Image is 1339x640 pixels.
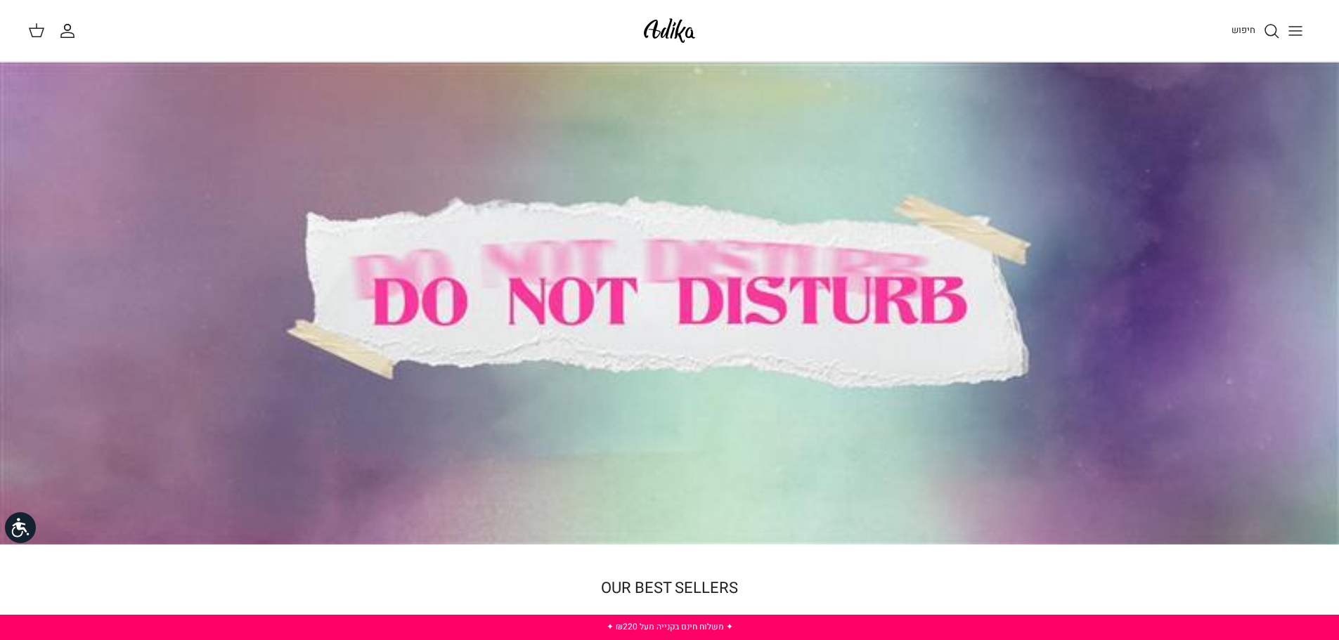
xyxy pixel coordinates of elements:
[607,620,733,633] a: ✦ משלוח חינם בקנייה מעל ₪220 ✦
[1231,23,1255,37] span: חיפוש
[59,22,82,39] a: החשבון שלי
[640,14,699,47] img: Adika IL
[601,577,738,599] a: OUR BEST SELLERS
[1231,22,1280,39] a: חיפוש
[1280,15,1311,46] button: Toggle menu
